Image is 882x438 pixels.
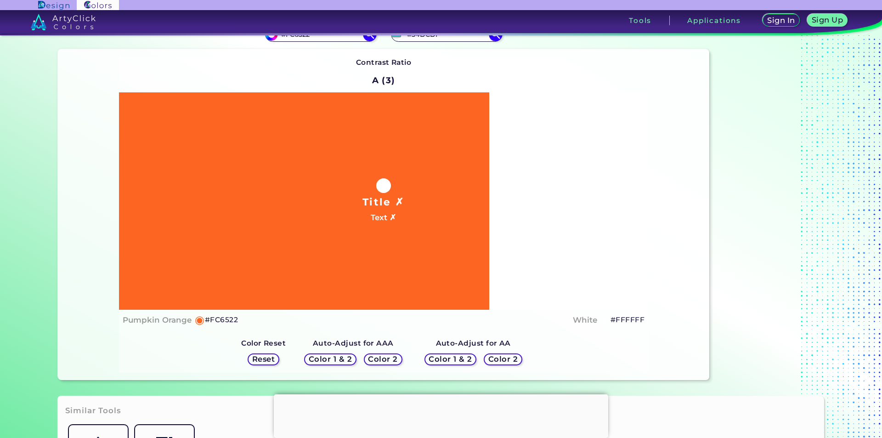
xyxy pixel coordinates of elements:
[313,339,394,347] strong: Auto-Adjust for AAA
[370,356,396,363] h5: Color 2
[490,356,516,363] h5: Color 2
[687,17,741,24] h3: Applications
[813,17,842,23] h5: Sign Up
[573,313,597,327] h4: White
[611,314,645,326] h5: #FFFFFF
[274,394,608,436] iframe: Advertisement
[31,14,96,30] img: logo_artyclick_colors_white.svg
[368,70,400,91] h2: A (3)
[362,195,405,209] h1: Title ✗
[311,356,350,363] h5: Color 1 & 2
[123,313,192,327] h4: Pumpkin Orange
[65,405,121,416] h3: Similar Tools
[371,211,396,224] h4: Text ✗
[241,339,286,347] strong: Color Reset
[436,339,511,347] strong: Auto-Adjust for AA
[764,15,798,26] a: Sign In
[205,314,238,326] h5: #FC6522
[356,58,412,67] strong: Contrast Ratio
[38,1,69,10] img: ArtyClick Design logo
[195,314,205,325] h5: ◉
[600,314,611,325] h5: ◉
[769,17,794,24] h5: Sign In
[253,356,274,363] h5: Reset
[809,15,845,26] a: Sign Up
[629,17,651,24] h3: Tools
[431,356,470,363] h5: Color 1 & 2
